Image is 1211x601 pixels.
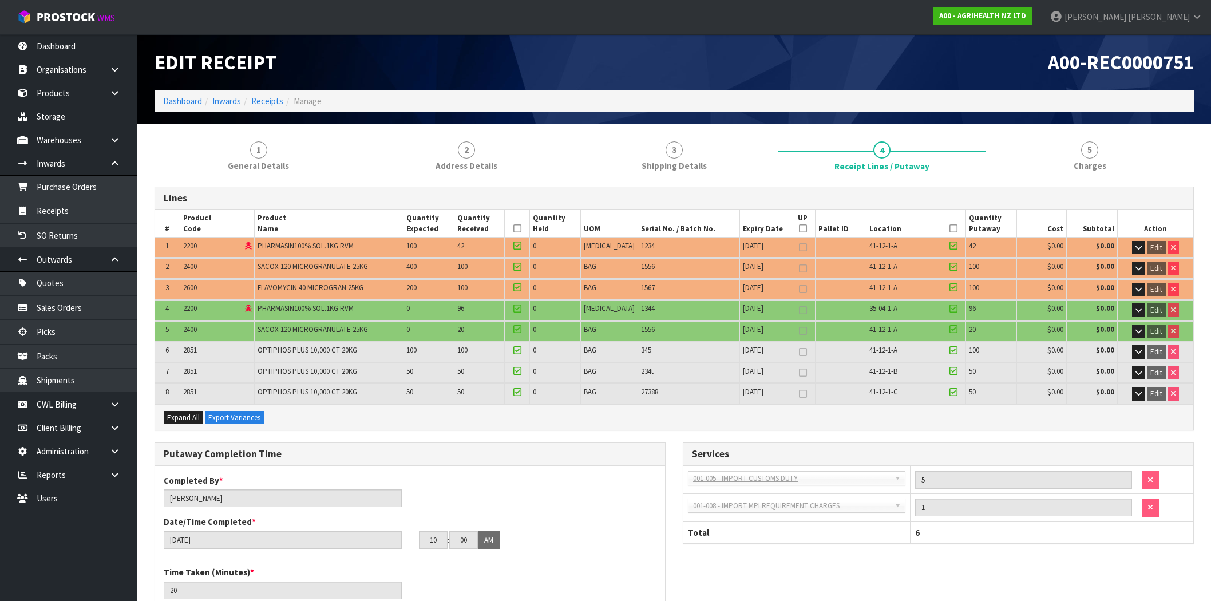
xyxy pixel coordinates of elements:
[1096,241,1114,251] strong: $0.00
[1047,262,1063,271] span: $0.00
[869,387,898,397] span: 41-12-1-C
[692,449,1185,460] h3: Services
[581,210,638,238] th: UOM
[641,345,651,355] span: 345
[1117,210,1193,238] th: Action
[642,160,707,172] span: Shipping Details
[1147,262,1166,275] button: Edit
[743,387,763,397] span: [DATE]
[258,366,357,376] span: OPTIPHOS PLUS 10,000 CT 20KG
[180,210,254,238] th: Product Code
[1150,305,1162,315] span: Edit
[1017,210,1067,238] th: Cost
[834,160,929,172] span: Receipt Lines / Putaway
[743,325,763,334] span: [DATE]
[406,366,413,376] span: 50
[245,305,251,313] i: Dangerous Goods
[97,13,115,23] small: WMS
[419,531,448,549] input: HH
[869,262,897,271] span: 41-12-1-A
[530,210,581,238] th: Quantity Held
[165,387,169,397] span: 8
[533,241,536,251] span: 0
[869,325,897,334] span: 41-12-1-A
[457,325,464,334] span: 20
[1047,241,1063,251] span: $0.00
[205,411,264,425] button: Export Variances
[533,366,536,376] span: 0
[533,262,536,271] span: 0
[183,262,197,271] span: 2400
[164,582,402,599] input: Time Taken
[165,345,169,355] span: 6
[743,262,763,271] span: [DATE]
[743,345,763,355] span: [DATE]
[406,387,413,397] span: 50
[866,210,941,238] th: Location
[641,283,655,292] span: 1567
[165,262,169,271] span: 2
[1066,210,1117,238] th: Subtotal
[693,499,890,513] span: 001-008 - IMPORT MPI REQUIREMENT CHARGES
[743,241,763,251] span: [DATE]
[294,96,322,106] span: Manage
[167,413,200,422] span: Expand All
[533,387,536,397] span: 0
[584,345,596,355] span: BAG
[436,160,497,172] span: Address Details
[1081,141,1098,159] span: 5
[533,345,536,355] span: 0
[1147,283,1166,296] button: Edit
[254,210,403,238] th: Product Name
[1048,50,1194,74] span: A00-REC0000751
[165,366,169,376] span: 7
[1150,326,1162,336] span: Edit
[584,325,596,334] span: BAG
[1047,303,1063,313] span: $0.00
[454,210,505,238] th: Quantity Received
[258,283,363,292] span: FLAVOMYCIN 40 MICROGRAN 25KG
[165,303,169,313] span: 4
[1047,366,1063,376] span: $0.00
[1150,368,1162,378] span: Edit
[406,325,410,334] span: 0
[183,283,197,292] span: 2600
[533,325,536,334] span: 0
[584,387,596,397] span: BAG
[245,243,251,250] i: Dangerous Goods
[1047,345,1063,355] span: $0.00
[164,475,223,487] label: Completed By
[969,303,976,313] span: 96
[183,345,197,355] span: 2851
[458,141,475,159] span: 2
[1150,243,1162,252] span: Edit
[164,411,203,425] button: Expand All
[584,303,635,313] span: [MEDICAL_DATA]
[641,387,658,397] span: 27388
[533,303,536,313] span: 0
[1096,387,1114,397] strong: $0.00
[183,366,197,376] span: 2851
[1096,262,1114,271] strong: $0.00
[165,325,169,334] span: 5
[258,241,354,251] span: PHARMASIN100% SOL.1KG RVM
[17,10,31,24] img: cube-alt.png
[1074,160,1106,172] span: Charges
[457,303,464,313] span: 96
[164,449,656,460] h3: Putaway Completion Time
[666,141,683,159] span: 3
[969,345,979,355] span: 100
[164,566,254,578] label: Time Taken (Minutes)
[155,50,276,74] span: Edit Receipt
[966,210,1017,238] th: Quantity Putaway
[258,262,368,271] span: SACOX 120 MICROGRANULATE 25KG
[258,303,354,313] span: PHARMASIN100% SOL.1KG RVM
[406,262,417,271] span: 400
[939,11,1026,21] strong: A00 - AGRIHEALTH NZ LTD
[584,262,596,271] span: BAG
[740,210,790,238] th: Expiry Date
[1064,11,1126,22] span: [PERSON_NAME]
[449,531,478,549] input: MM
[641,325,655,334] span: 1556
[478,531,500,549] button: AM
